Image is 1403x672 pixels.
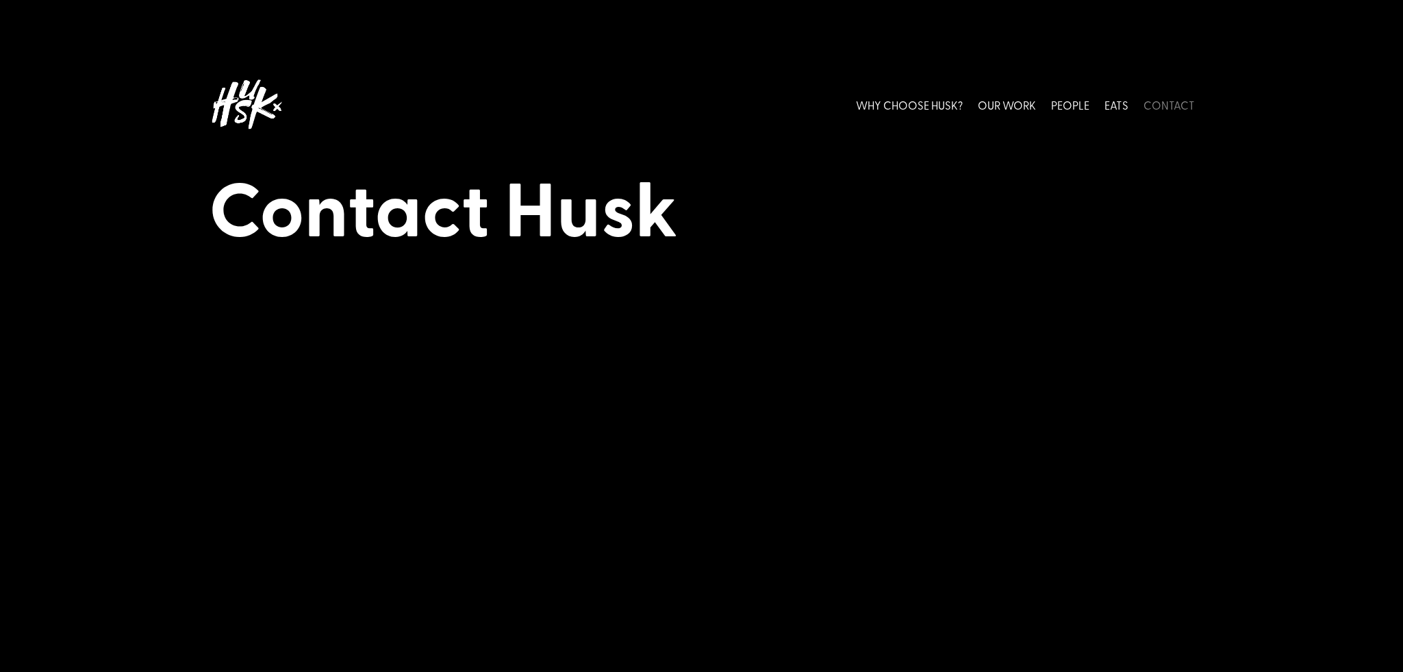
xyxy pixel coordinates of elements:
a: OUR WORK [978,74,1036,135]
a: EATS [1104,74,1128,135]
a: PEOPLE [1051,74,1089,135]
a: CONTACT [1143,74,1195,135]
h1: Contact Husk [209,162,1195,259]
img: Husk logo [209,74,284,135]
a: WHY CHOOSE HUSK? [856,74,963,135]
